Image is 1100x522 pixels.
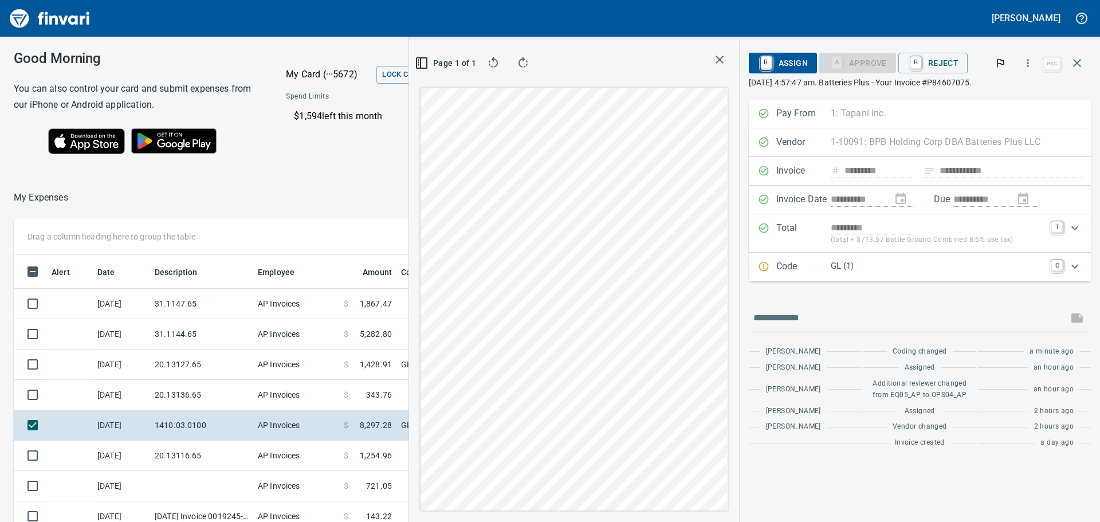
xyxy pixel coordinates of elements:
[14,191,68,205] p: My Expenses
[1063,304,1091,332] span: This records your message into the invoice and notifies anyone mentioned
[831,234,1044,246] p: (total + $713.57 Battle Ground Combined 8.6% use tax)
[93,410,150,441] td: [DATE]
[155,265,198,279] span: Description
[366,511,392,522] span: 143.22
[749,253,1091,281] div: Expand
[360,450,392,461] span: 1,254.96
[749,214,1091,253] div: Expand
[366,480,392,492] span: 721.05
[396,410,683,441] td: GL (1)
[93,441,150,471] td: [DATE]
[401,265,427,279] span: Coding
[14,50,257,66] h3: Good Morning
[1030,346,1074,358] span: a minute ago
[14,191,68,205] nav: breadcrumb
[150,410,253,441] td: 1410.03.0100
[376,66,429,84] button: Lock Card
[253,380,339,410] td: AP Invoices
[344,298,348,309] span: $
[97,265,115,279] span: Date
[396,350,683,380] td: GL (1)
[989,9,1063,27] button: [PERSON_NAME]
[761,56,772,69] a: R
[14,81,257,113] h6: You can also control your card and submit expenses from our iPhone or Android application.
[93,289,150,319] td: [DATE]
[344,389,348,401] span: $
[749,53,817,73] button: RAssign
[344,511,348,522] span: $
[819,57,896,67] div: GL Account required
[363,265,392,279] span: Amount
[277,123,527,135] p: Online and foreign allowed
[776,260,831,274] p: Code
[150,350,253,380] td: 20.13127.65
[1040,49,1091,77] span: Close invoice
[52,265,70,279] span: Alert
[93,380,150,410] td: [DATE]
[360,419,392,431] span: 8,297.28
[253,350,339,380] td: AP Invoices
[93,319,150,350] td: [DATE]
[758,53,808,73] span: Assign
[1051,260,1063,271] a: C
[286,91,427,103] span: Spend Limits
[1034,362,1074,374] span: an hour ago
[766,406,821,417] span: [PERSON_NAME]
[749,77,1091,88] p: [DATE] 4:57:47 am. Batteries Plus - Your Invoice #P84607075.
[1034,421,1074,433] span: 2 hours ago
[150,319,253,350] td: 31.1144.65
[776,221,831,246] p: Total
[150,380,253,410] td: 20.13136.65
[766,346,821,358] span: [PERSON_NAME]
[7,5,93,32] img: Finvari
[253,289,339,319] td: AP Invoices
[1040,437,1074,449] span: a day ago
[401,265,442,279] span: Coding
[905,406,935,417] span: Assigned
[1015,50,1040,76] button: More
[382,68,423,81] span: Lock Card
[360,298,392,309] span: 1,867.47
[1034,384,1074,395] span: an hour ago
[253,319,339,350] td: AP Invoices
[893,346,947,358] span: Coding changed
[97,265,130,279] span: Date
[52,265,85,279] span: Alert
[27,231,195,242] p: Drag a column heading here to group the table
[360,359,392,370] span: 1,428.91
[905,362,935,374] span: Assigned
[150,441,253,471] td: 20.13116.65
[294,109,526,123] p: $1,594 left this month
[125,122,223,160] img: Get it on Google Play
[155,265,213,279] span: Description
[344,359,348,370] span: $
[366,389,392,401] span: 343.76
[253,441,339,471] td: AP Invoices
[893,421,947,433] span: Vendor changed
[150,289,253,319] td: 31.1147.65
[253,410,339,441] td: AP Invoices
[258,265,309,279] span: Employee
[895,437,945,449] span: Invoice created
[992,12,1060,24] h5: [PERSON_NAME]
[344,328,348,340] span: $
[766,421,821,433] span: [PERSON_NAME]
[869,378,971,401] span: Additional reviewer changed from EQ05_AP to OPS04_AP
[988,50,1013,76] button: Flag
[423,56,470,70] span: Page 1 of 1
[344,480,348,492] span: $
[344,419,348,431] span: $
[93,471,150,501] td: [DATE]
[898,53,968,73] button: RReject
[48,128,125,154] img: Download on the App Store
[910,56,921,69] a: R
[1034,406,1074,417] span: 2 hours ago
[253,471,339,501] td: AP Invoices
[344,450,348,461] span: $
[286,68,372,81] p: My Card (···5672)
[1043,57,1060,70] a: esc
[360,328,392,340] span: 5,282.80
[1051,221,1063,233] a: T
[766,362,821,374] span: [PERSON_NAME]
